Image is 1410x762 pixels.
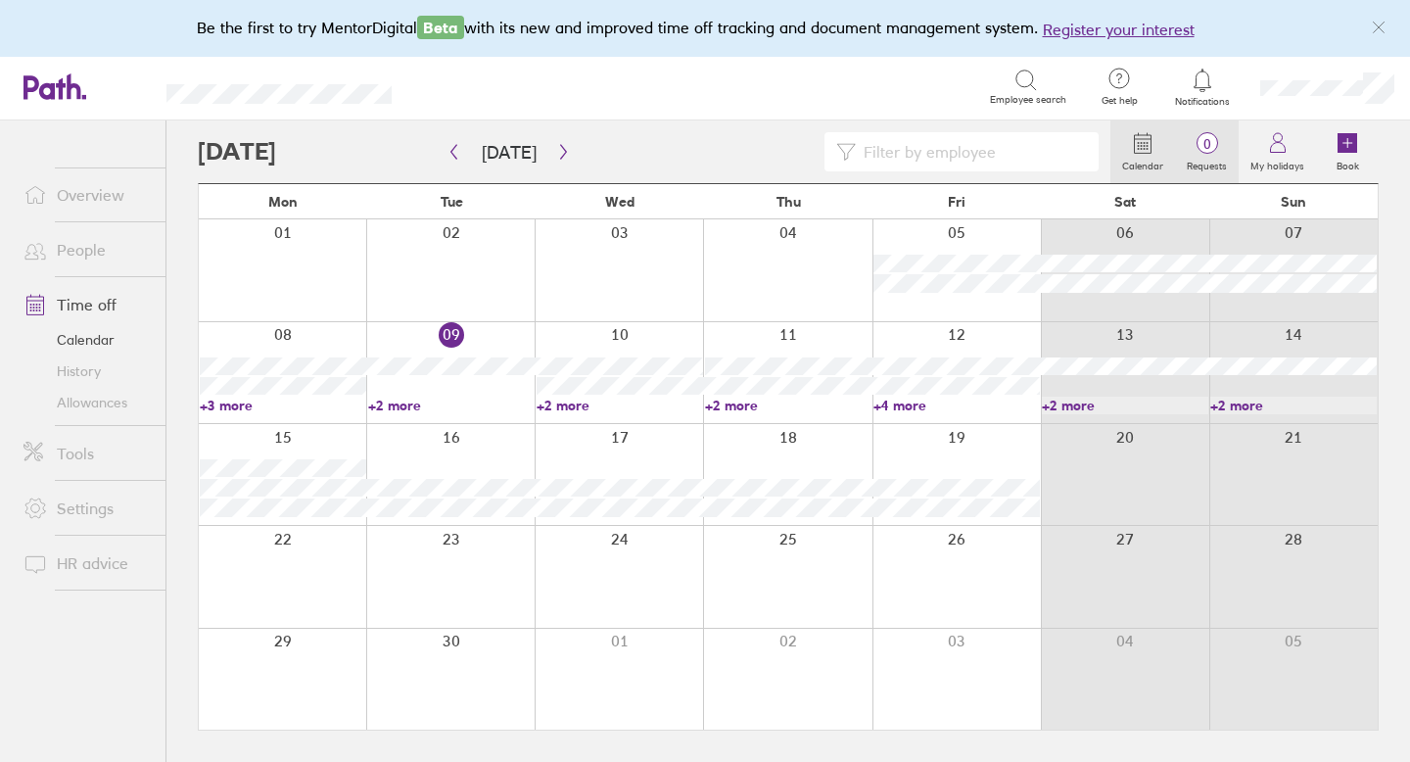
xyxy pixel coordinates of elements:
[8,324,165,356] a: Calendar
[1325,155,1371,172] label: Book
[268,194,298,210] span: Mon
[705,397,871,414] a: +2 more
[1171,67,1235,108] a: Notifications
[441,194,463,210] span: Tue
[1175,155,1239,172] label: Requests
[948,194,965,210] span: Fri
[537,397,703,414] a: +2 more
[445,77,494,95] div: Search
[8,230,165,269] a: People
[8,356,165,387] a: History
[605,194,634,210] span: Wed
[856,133,1087,170] input: Filter by employee
[1239,155,1316,172] label: My holidays
[1210,397,1377,414] a: +2 more
[8,387,165,418] a: Allowances
[1281,194,1306,210] span: Sun
[776,194,801,210] span: Thu
[8,489,165,528] a: Settings
[1110,155,1175,172] label: Calendar
[8,544,165,583] a: HR advice
[368,397,535,414] a: +2 more
[8,175,165,214] a: Overview
[1175,120,1239,183] a: 0Requests
[1043,18,1195,41] button: Register your interest
[8,285,165,324] a: Time off
[1171,96,1235,108] span: Notifications
[466,136,552,168] button: [DATE]
[1110,120,1175,183] a: Calendar
[1239,120,1316,183] a: My holidays
[417,16,464,39] span: Beta
[1088,95,1151,107] span: Get help
[8,434,165,473] a: Tools
[1316,120,1379,183] a: Book
[1042,397,1208,414] a: +2 more
[873,397,1040,414] a: +4 more
[197,16,1214,41] div: Be the first to try MentorDigital with its new and improved time off tracking and document manage...
[990,94,1066,106] span: Employee search
[1114,194,1136,210] span: Sat
[1175,136,1239,152] span: 0
[200,397,366,414] a: +3 more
